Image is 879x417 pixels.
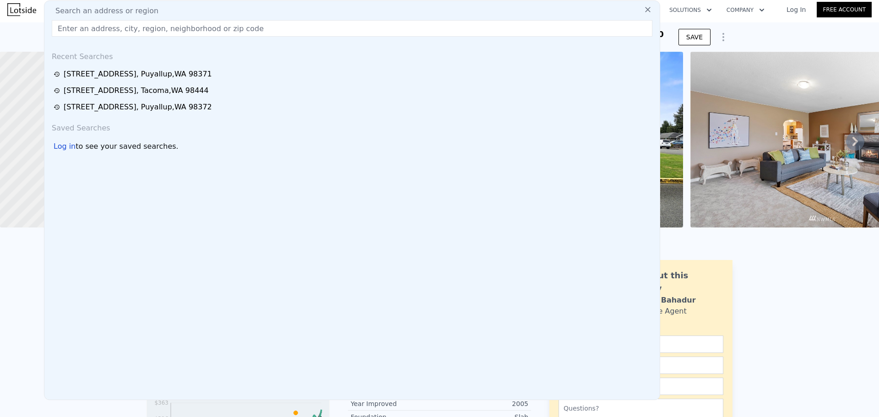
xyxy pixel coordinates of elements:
a: Log In [776,5,817,14]
a: [STREET_ADDRESS], Puyallup,WA 98371 [54,69,653,80]
button: SAVE [678,29,711,45]
div: [STREET_ADDRESS] , Tacoma , WA 98444 [64,85,209,96]
div: [STREET_ADDRESS] , Puyallup , WA 98371 [64,69,212,80]
a: [STREET_ADDRESS], Puyallup,WA 98372 [54,102,653,113]
div: Log in [54,141,76,152]
button: Show Options [714,28,732,46]
div: Recent Searches [48,44,656,66]
a: [STREET_ADDRESS], Tacoma,WA 98444 [54,85,653,96]
input: Enter an address, city, region, neighborhood or zip code [52,20,652,37]
div: Saved Searches [48,115,656,137]
div: [STREET_ADDRESS] , Puyallup , WA 98372 [64,102,212,113]
div: Year Improved [351,399,439,408]
span: Search an address or region [48,5,158,16]
div: Siddhant Bahadur [621,295,696,306]
button: Company [719,2,772,18]
div: 2005 [439,399,528,408]
img: Lotside [7,3,36,16]
tspan: $363 [154,400,168,406]
div: Ask about this property [621,269,723,295]
button: Solutions [662,2,719,18]
a: Free Account [817,2,872,17]
span: to see your saved searches. [76,141,178,152]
